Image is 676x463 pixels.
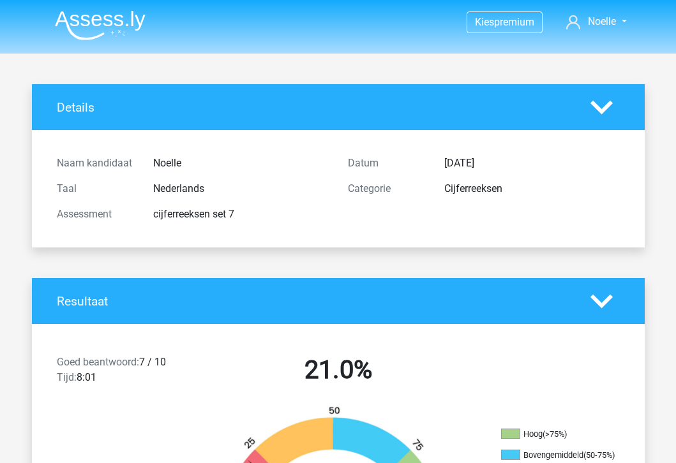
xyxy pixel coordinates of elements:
[501,450,629,461] li: Bovengemiddeld
[144,207,338,222] div: cijferreeksen set 7
[435,156,629,171] div: [DATE]
[561,14,631,29] a: Noelle
[202,355,474,385] h2: 21.0%
[435,181,629,196] div: Cijferreeksen
[47,181,144,196] div: Taal
[543,429,567,439] div: (>75%)
[47,156,144,171] div: Naam kandidaat
[144,156,338,171] div: Noelle
[467,13,542,31] a: Kiespremium
[57,371,77,383] span: Tijd:
[57,100,571,115] h4: Details
[583,450,615,460] div: (50-75%)
[475,16,494,28] span: Kies
[47,207,144,222] div: Assessment
[588,15,616,27] span: Noelle
[144,181,338,196] div: Nederlands
[57,294,571,309] h4: Resultaat
[494,16,534,28] span: premium
[47,355,193,390] div: 7 / 10 8:01
[55,10,146,40] img: Assessly
[338,181,435,196] div: Categorie
[501,429,629,440] li: Hoog
[57,356,139,368] span: Goed beantwoord:
[338,156,435,171] div: Datum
